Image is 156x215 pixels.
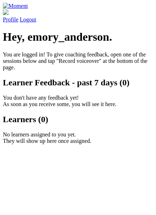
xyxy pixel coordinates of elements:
[3,9,153,22] a: Profile
[3,3,28,9] img: Moment
[3,78,153,87] h2: Learner Feedback - past 7 days (0)
[3,131,153,144] p: No learners assigned to you yet. They will show up here once assigned.
[20,16,36,22] a: Logout
[3,95,153,107] p: You don't have any feedback yet! As soon as you receive some, you will see it here.
[3,115,153,124] h2: Learners (0)
[3,51,153,71] p: You are logged in! To give coaching feedback, open one of the sessions below and tap "Record voic...
[3,9,9,15] img: default_avatar-b4e2223d03051bc43aaaccfb402a43260a3f17acc7fafc1603fdf008d6cba3c9.png
[3,30,153,44] h1: Hey, emory_anderson.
